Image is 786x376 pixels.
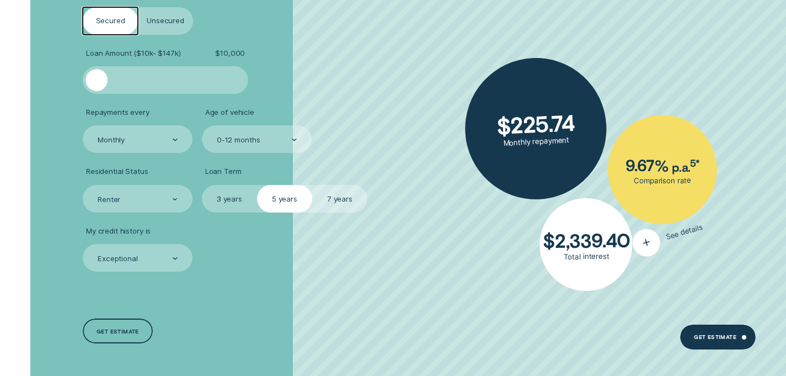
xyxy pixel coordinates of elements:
[629,214,705,260] button: See details
[680,325,756,349] a: Get Estimate
[202,185,257,213] label: 3 years
[205,167,242,176] span: Loan Term
[86,226,151,236] span: My credit history is
[205,108,254,117] span: Age of vehicle
[257,185,312,213] label: 5 years
[215,49,245,58] span: $ 10,000
[98,195,120,204] div: Renter
[217,135,260,145] div: 0-12 months
[83,319,153,343] a: Get estimate
[665,223,703,242] span: See details
[98,254,138,263] div: Exceptional
[86,49,181,58] span: Loan Amount ( $10k - $147k )
[312,185,367,213] label: 7 years
[86,167,148,176] span: Residential Status
[138,7,193,35] label: Unsecured
[86,108,149,117] span: Repayments every
[98,135,125,145] div: Monthly
[83,7,138,35] label: Secured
